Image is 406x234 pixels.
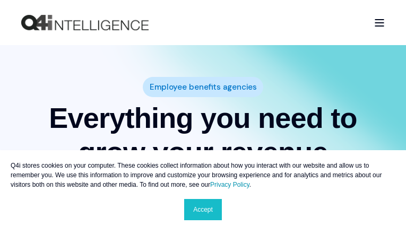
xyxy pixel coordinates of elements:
a: Privacy Policy [210,181,249,188]
img: Q4intelligence, LLC logo [21,15,149,31]
a: Back to Home [21,15,149,31]
a: Open Burger Menu [369,14,390,32]
p: Q4i stores cookies on your computer. These cookies collect information about how you interact wit... [11,161,395,189]
h1: Everything you need to grow your revenue [21,101,385,169]
a: Accept [184,199,222,220]
span: Employee benefits agencies [150,80,257,95]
